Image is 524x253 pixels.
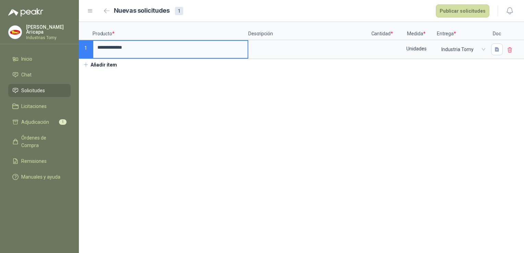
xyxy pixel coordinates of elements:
[488,22,505,40] p: Doc
[114,6,170,16] h2: Nuevas solicitudes
[59,119,67,125] span: 1
[368,22,396,40] p: Cantidad
[441,44,484,55] span: Industria Tomy
[79,59,121,71] button: Añadir ítem
[21,134,64,149] span: Órdenes de Compra
[21,71,32,79] span: Chat
[21,173,60,181] span: Manuales y ayuda
[8,116,71,129] a: Adjudicación1
[8,155,71,168] a: Remisiones
[21,55,32,63] span: Inicio
[175,7,183,15] div: 1
[21,118,49,126] span: Adjudicación
[26,25,71,34] p: [PERSON_NAME] Aricapa
[396,41,436,57] div: Unidades
[248,22,368,40] p: Descripción
[8,8,43,16] img: Logo peakr
[79,40,93,59] p: 1
[8,84,71,97] a: Solicitudes
[8,131,71,152] a: Órdenes de Compra
[8,52,71,65] a: Inicio
[26,36,71,40] p: Industrias Tomy
[21,87,45,94] span: Solicitudes
[436,4,489,17] button: Publicar solicitudes
[21,157,47,165] span: Remisiones
[9,26,22,39] img: Company Logo
[93,22,248,40] p: Producto
[8,68,71,81] a: Chat
[21,103,47,110] span: Licitaciones
[8,100,71,113] a: Licitaciones
[396,22,437,40] p: Medida
[437,22,488,40] p: Entrega
[8,170,71,183] a: Manuales y ayuda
